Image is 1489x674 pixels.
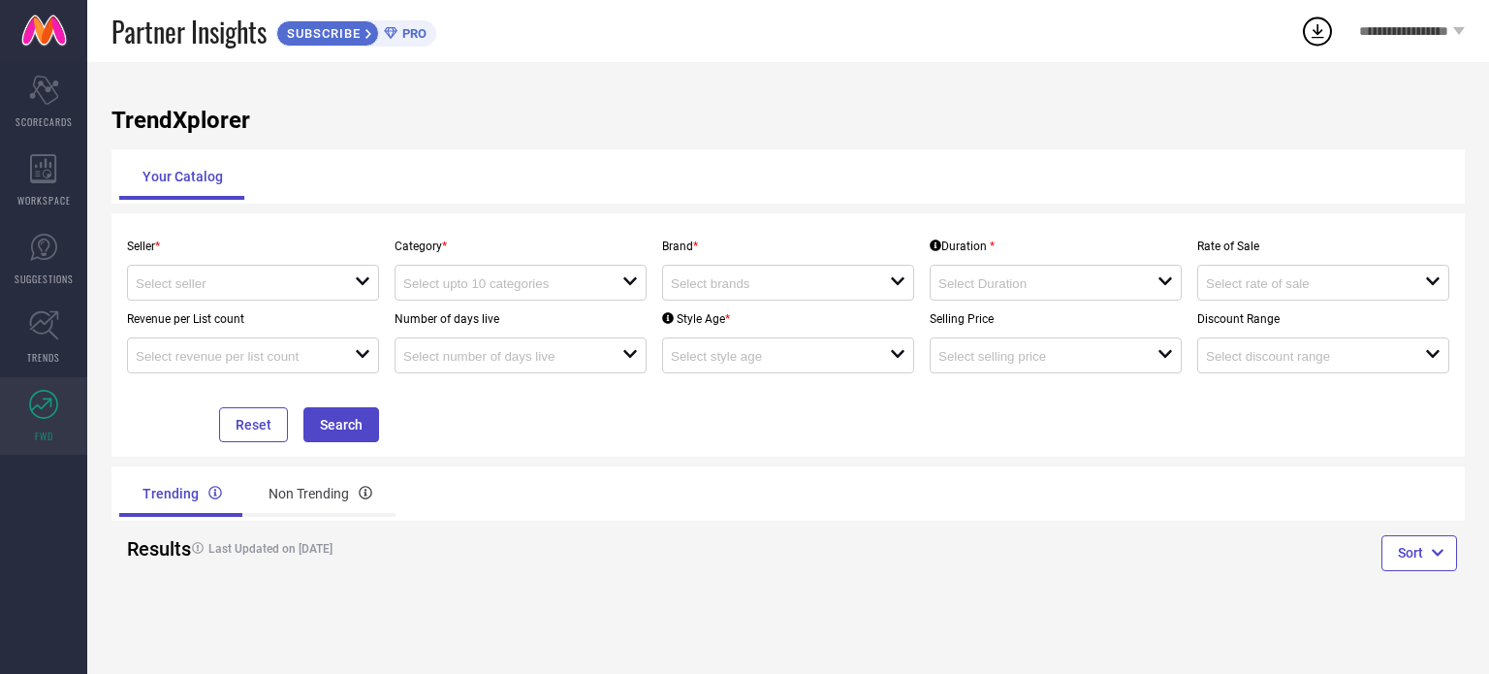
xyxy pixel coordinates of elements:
span: TRENDS [27,350,60,365]
input: Select upto 10 categories [403,276,600,291]
input: Select rate of sale [1206,276,1403,291]
div: Style Age [662,312,730,326]
span: SUBSCRIBE [277,26,365,41]
input: Select discount range [1206,349,1403,364]
p: Selling Price [930,312,1182,326]
input: Select brands [671,276,868,291]
input: Select style age [671,349,868,364]
input: Select seller [136,276,333,291]
input: Select revenue per list count [136,349,333,364]
span: Partner Insights [111,12,267,51]
p: Seller [127,240,379,253]
a: SUBSCRIBEPRO [276,16,436,47]
span: FWD [35,429,53,443]
input: Select selling price [938,349,1135,364]
div: Open download list [1300,14,1335,48]
p: Category [395,240,647,253]
button: Reset [219,407,288,442]
input: Select number of days live [403,349,600,364]
p: Brand [662,240,914,253]
h1: TrendXplorer [111,107,1465,134]
p: Rate of Sale [1197,240,1449,253]
h4: Last Updated on [DATE] [182,542,717,556]
p: Revenue per List count [127,312,379,326]
span: WORKSPACE [17,193,71,208]
span: SCORECARDS [16,114,73,129]
div: Non Trending [245,470,396,517]
div: Your Catalog [119,153,246,200]
h2: Results [127,537,167,561]
p: Number of days live [395,312,647,326]
p: Discount Range [1197,312,1449,326]
div: Duration [930,240,995,253]
input: Select Duration [938,276,1135,291]
span: PRO [397,26,427,41]
div: Trending [119,470,245,517]
button: Sort [1381,535,1457,570]
button: Search [303,407,379,442]
span: SUGGESTIONS [15,272,74,286]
